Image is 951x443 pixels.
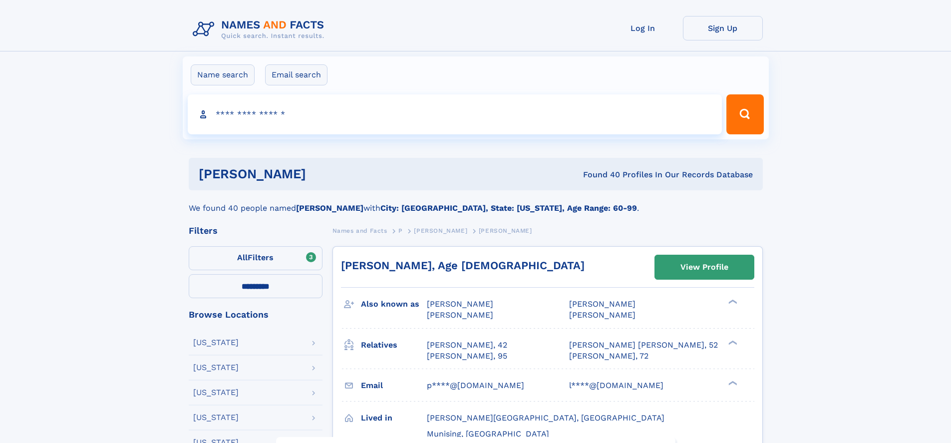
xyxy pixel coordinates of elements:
[726,94,763,134] button: Search Button
[479,227,532,234] span: [PERSON_NAME]
[189,190,763,214] div: We found 40 people named with .
[296,203,363,213] b: [PERSON_NAME]
[193,414,239,422] div: [US_STATE]
[237,253,248,262] span: All
[569,299,635,309] span: [PERSON_NAME]
[726,380,738,386] div: ❯
[655,255,754,279] a: View Profile
[189,16,332,43] img: Logo Names and Facts
[444,169,753,180] div: Found 40 Profiles In Our Records Database
[427,429,549,439] span: Munising, [GEOGRAPHIC_DATA]
[414,227,467,234] span: [PERSON_NAME]
[189,310,322,319] div: Browse Locations
[427,310,493,320] span: [PERSON_NAME]
[427,413,664,423] span: [PERSON_NAME][GEOGRAPHIC_DATA], [GEOGRAPHIC_DATA]
[189,226,322,235] div: Filters
[569,310,635,320] span: [PERSON_NAME]
[361,377,427,394] h3: Email
[188,94,722,134] input: search input
[398,224,403,237] a: P
[427,351,507,362] a: [PERSON_NAME], 95
[193,339,239,347] div: [US_STATE]
[361,410,427,427] h3: Lived in
[726,339,738,346] div: ❯
[726,299,738,305] div: ❯
[341,259,585,272] a: [PERSON_NAME], Age [DEMOGRAPHIC_DATA]
[361,296,427,313] h3: Also known as
[603,16,683,40] a: Log In
[680,256,728,279] div: View Profile
[193,364,239,372] div: [US_STATE]
[265,64,327,85] label: Email search
[361,337,427,354] h3: Relatives
[199,168,445,180] h1: [PERSON_NAME]
[569,340,718,351] a: [PERSON_NAME] [PERSON_NAME], 52
[414,224,467,237] a: [PERSON_NAME]
[380,203,637,213] b: City: [GEOGRAPHIC_DATA], State: [US_STATE], Age Range: 60-99
[569,351,648,362] a: [PERSON_NAME], 72
[189,246,322,270] label: Filters
[191,64,255,85] label: Name search
[683,16,763,40] a: Sign Up
[332,224,387,237] a: Names and Facts
[398,227,403,234] span: P
[427,340,507,351] a: [PERSON_NAME], 42
[193,389,239,397] div: [US_STATE]
[427,299,493,309] span: [PERSON_NAME]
